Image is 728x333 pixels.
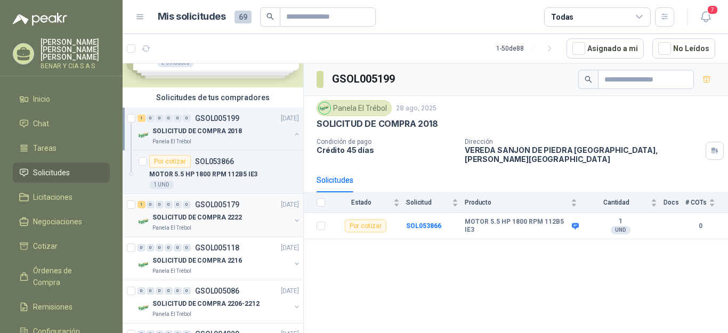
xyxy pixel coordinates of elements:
[158,9,226,25] h1: Mis solicitudes
[149,155,191,168] div: Por cotizar
[174,244,182,251] div: 0
[152,126,242,136] p: SOLICITUD DE COMPRA 2018
[147,244,155,251] div: 0
[317,100,392,116] div: Panela El Trébol
[165,287,173,295] div: 0
[174,115,182,122] div: 0
[137,258,150,271] img: Company Logo
[137,287,145,295] div: 0
[156,244,164,251] div: 0
[465,199,569,206] span: Producto
[137,244,145,251] div: 0
[317,174,353,186] div: Solicitudes
[406,192,465,213] th: Solicitud
[406,199,450,206] span: Solicitud
[165,115,173,122] div: 0
[611,226,630,234] div: UND
[152,267,191,275] p: Panela El Trébol
[183,244,191,251] div: 0
[664,192,685,213] th: Docs
[174,201,182,208] div: 0
[281,200,299,210] p: [DATE]
[13,297,110,317] a: Remisiones
[137,198,301,232] a: 1 0 0 0 0 0 GSOL005179[DATE] Company LogoSOLICITUD DE COMPRA 2222Panela El Trébol
[584,217,657,226] b: 1
[137,215,150,228] img: Company Logo
[152,256,242,266] p: SOLICITUD DE COMPRA 2216
[13,138,110,158] a: Tareas
[147,287,155,295] div: 0
[33,301,72,313] span: Remisiones
[13,187,110,207] a: Licitaciones
[123,151,303,194] a: Por cotizarSOL053866MOTOR 5.5 HP 1800 RPM 112B5 IE31 UND
[465,218,569,234] b: MOTOR 5.5 HP 1800 RPM 112B5 IE3
[183,287,191,295] div: 0
[13,236,110,256] a: Cotizar
[149,169,257,180] p: MOTOR 5.5 HP 1800 RPM 112B5 IE3
[685,221,715,231] b: 0
[281,113,299,124] p: [DATE]
[156,115,164,122] div: 0
[317,118,438,129] p: SOLICITUD DE COMPRA 2018
[319,102,330,114] img: Company Logo
[137,241,301,275] a: 0 0 0 0 0 0 GSOL005118[DATE] Company LogoSOLICITUD DE COMPRA 2216Panela El Trébol
[465,145,701,164] p: VEREDA SANJON DE PIEDRA [GEOGRAPHIC_DATA] , [PERSON_NAME][GEOGRAPHIC_DATA]
[152,299,260,309] p: SOLICITUD DE COMPRA 2206-2212
[332,71,397,87] h3: GSOL005199
[696,7,715,27] button: 7
[33,142,56,154] span: Tareas
[195,287,239,295] p: GSOL005086
[137,285,301,319] a: 0 0 0 0 0 0 GSOL005086[DATE] Company LogoSOLICITUD DE COMPRA 2206-2212Panela El Trébol
[33,240,58,252] span: Cotizar
[707,5,718,15] span: 7
[123,87,303,108] div: Solicitudes de tus compradores
[317,138,456,145] p: Condición de pago
[41,63,110,69] p: BENAR Y CIA S A S
[551,11,573,23] div: Todas
[685,199,707,206] span: # COTs
[195,244,239,251] p: GSOL005118
[41,38,110,61] p: [PERSON_NAME] [PERSON_NAME] [PERSON_NAME]
[195,115,239,122] p: GSOL005199
[13,261,110,293] a: Órdenes de Compra
[137,201,145,208] div: 1
[195,158,234,165] p: SOL053866
[174,287,182,295] div: 0
[152,137,191,146] p: Panela El Trébol
[13,89,110,109] a: Inicio
[652,38,715,59] button: No Leídos
[584,192,664,213] th: Cantidad
[13,113,110,134] a: Chat
[406,222,441,230] a: SOL053866
[345,220,386,232] div: Por cotizar
[465,192,584,213] th: Producto
[33,167,70,178] span: Solicitudes
[331,199,391,206] span: Estado
[317,145,456,155] p: Crédito 45 días
[137,129,150,142] img: Company Logo
[465,138,701,145] p: Dirección
[33,265,100,288] span: Órdenes de Compra
[496,40,558,57] div: 1 - 50 de 88
[183,115,191,122] div: 0
[13,13,67,26] img: Logo peakr
[331,192,406,213] th: Estado
[13,212,110,232] a: Negociaciones
[13,163,110,183] a: Solicitudes
[33,118,49,129] span: Chat
[149,181,174,189] div: 1 UND
[584,199,649,206] span: Cantidad
[281,286,299,296] p: [DATE]
[156,287,164,295] div: 0
[165,201,173,208] div: 0
[685,192,728,213] th: # COTs
[137,302,150,314] img: Company Logo
[33,216,82,228] span: Negociaciones
[396,103,436,113] p: 28 ago, 2025
[152,224,191,232] p: Panela El Trébol
[165,244,173,251] div: 0
[266,13,274,20] span: search
[156,201,164,208] div: 0
[33,93,50,105] span: Inicio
